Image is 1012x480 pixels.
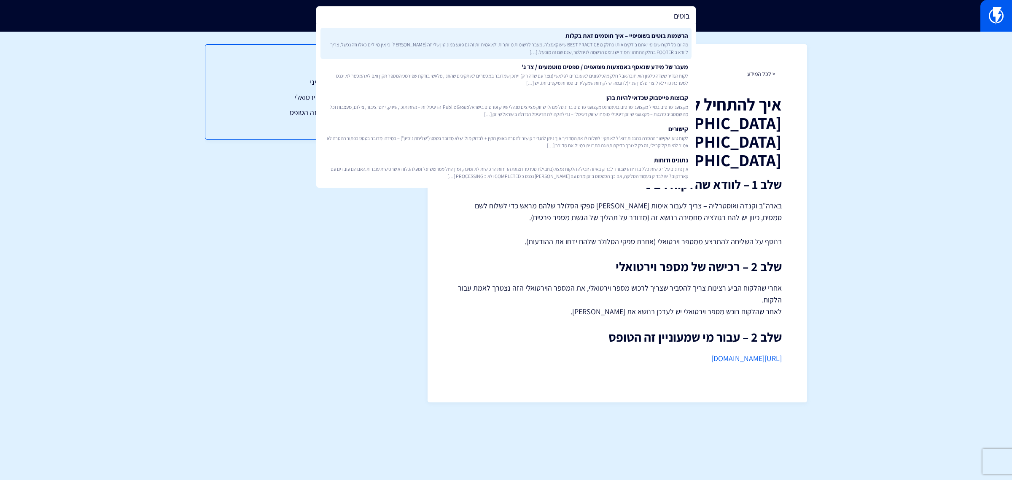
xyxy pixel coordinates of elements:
[320,121,692,152] a: קישוריםלקוח טוען שקישור ההסרה בתבנית דוא”ל לא תקין לשלוח לו את המדריך איך ניתן להגדיר קישור להסרה...
[324,165,688,180] span: אין נתונים על רכישות כלל בדוח הדשבורד לבדוק באיזה חבילה הלקוח נמצא (בחבילת סטרטר תצוגת הדוחות הרכ...
[222,62,390,73] h3: תוכן
[222,77,390,88] a: שלב 1 – לוודא שהלקוח רציני
[222,92,390,103] a: שלב 2 – רכישה של מספר וירטואלי
[320,152,692,183] a: נתונים ודוחותאין נתונים על רכישות כלל בדוח הדשבורד לבדוק באיזה חבילה הלקוח נמצא (בחבילת סטרטר תצו...
[324,41,688,55] span: מהיום כל לקוח שופיפיי אתם בודקים איתו כחלק מ BEST PRACTICE שיש קאפצ’ה. מעבר לרשומות מיותרות ולא א...
[747,70,775,78] a: < לכל המידע
[222,107,390,118] a: שלב 2 – עבור מי שמעוניין זה הטופס
[320,59,692,90] a: מעבר של מידע שנאסף באמצעות פופאפים / טפסים מוטמעים / צד ג’לקוח הגדיר ששדה טלפון הוא חובה אבל חלק ...
[324,72,688,86] span: לקוח הגדיר ששדה טלפון הוא חובה אבל חלק מהטלפונים לא עוברים לפלאשי (נוצר עם שדה ריק) ייתכן שמדובר ...
[324,135,688,149] span: לקוח טוען שקישור ההסרה בתבנית דוא”ל לא תקין לשלוח לו את המדריך איך ניתן להגדיר קישור להסרה באופן ...
[711,353,782,363] a: [URL][DOMAIN_NAME]
[453,330,782,344] h2: שלב 2 – עבור מי שמעוניין זה הטופס
[320,90,692,121] a: קבוצות פייסבוק שכדאי להיות בהןמקצועני פרסום במייל מקצועני פרסום באינטרנט מקצועני פרסום בדיגיטל מנ...
[453,236,782,247] p: בנוסף על השליחה להתבצע ממספר וירטואלי (אחרת ספקי הסלולר שלהם ידחו את ההודעות).
[453,200,782,224] p: בארה"ב וקנדה ואוסטרליה – צריך לעבור אימות [PERSON_NAME] ספקי הסלולר שלהם מראש כדי לשלוח לשם סמסים...
[453,282,782,318] p: אחרי שהלקוח הביע רצינות צריך להסביר שצריך לרכוש מספר וירטואלי, את המספר הוירטואלי הזה נצטרך לאמת ...
[316,6,696,26] input: חיפוש מהיר...
[324,103,688,118] span: מקצועני פרסום במייל מקצועני פרסום באינטרנט מקצועני פרסום בדיגיטל מנהלי שיווק מצייצים ‎מנהלי שיווק...
[320,28,692,59] a: הרשמות בוטים בשופיפיי – איך חוסמים זאת בקלותמהיום כל לקוח שופיפיי אתם בודקים איתו כחלק מ BEST PRA...
[453,260,782,274] h2: שלב 2 – רכישה של מספר וירטואלי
